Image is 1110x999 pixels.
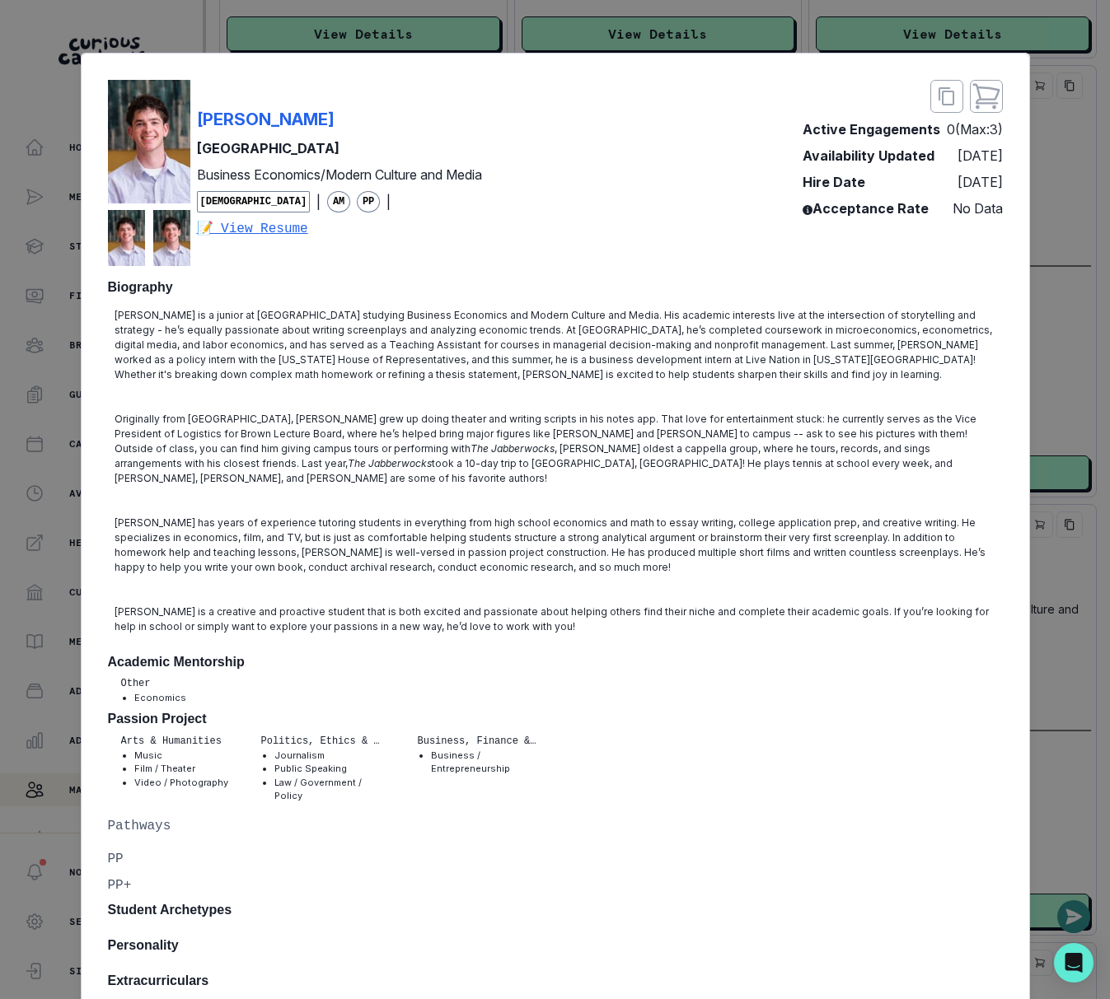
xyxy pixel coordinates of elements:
[108,973,1003,988] h2: Extracurriculars
[958,146,1003,166] p: [DATE]
[1054,943,1094,983] div: Open Intercom Messenger
[803,119,940,139] p: Active Engagements
[197,107,335,132] p: [PERSON_NAME]
[108,80,190,203] img: mentor profile picture
[958,172,1003,192] p: [DATE]
[121,734,228,749] p: Arts & Humanities
[418,734,541,749] p: Business, Finance & Entrepreneurship
[115,308,996,382] p: [PERSON_NAME] is a junior at [GEOGRAPHIC_DATA] studying Business Economics and Modern Culture and...
[134,776,228,790] li: Video / Photography
[348,457,432,469] em: The Jabberwocks
[431,749,541,776] li: Business / Entrepreneurship
[947,119,1003,139] p: 0 (Max: 3 )
[327,191,350,212] span: AM
[115,516,996,575] p: [PERSON_NAME] has years of experience tutoring students in everything from high school economics ...
[953,198,1003,218] p: No Data
[108,654,1003,670] h2: Academic Mentorship
[108,902,1003,917] h2: Student Archetypes
[930,80,963,113] button: close
[471,442,555,455] em: The Jabberwocks
[108,875,132,895] p: PP+
[108,816,1003,836] p: Pathways
[803,198,929,218] p: Acceptance Rate
[108,711,1003,726] h2: Passion Project
[108,210,145,266] img: mentor profile picture
[316,192,321,212] p: |
[197,165,482,184] p: Business Economics/Modern Culture and Media
[357,191,380,212] span: PP
[115,412,996,486] p: Originally from [GEOGRAPHIC_DATA], [PERSON_NAME] grew up doing theater and writing scripts in his...
[121,676,186,691] p: Other
[274,776,385,803] li: Law / Government / Policy
[108,279,1003,295] h2: Biography
[108,937,1003,953] h2: Personality
[274,762,385,776] li: Public Speaking
[115,605,996,634] p: [PERSON_NAME] is a creative and proactive student that is both excited and passionate about helpi...
[197,219,482,239] a: 📝 View Resume
[803,172,865,192] p: Hire Date
[134,691,186,705] li: Economics
[197,138,482,158] p: [GEOGRAPHIC_DATA]
[386,192,391,212] p: |
[153,210,190,266] img: mentor profile picture
[274,749,385,763] li: Journalism
[261,734,385,749] p: Politics, Ethics & Social Justice
[197,191,311,212] span: [DEMOGRAPHIC_DATA]
[803,146,934,166] p: Availability Updated
[108,849,124,869] p: PP
[134,762,228,776] li: Film / Theater
[134,749,228,763] li: Music
[970,80,1003,113] button: close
